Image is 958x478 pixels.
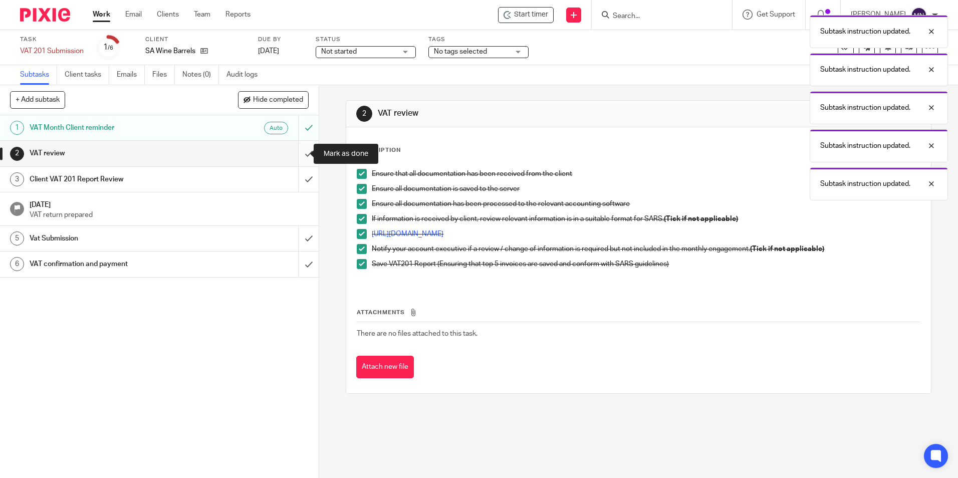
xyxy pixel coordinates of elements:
h1: [DATE] [30,197,309,210]
span: [DATE] [258,48,279,55]
button: Hide completed [238,91,309,108]
a: Work [93,10,110,20]
h1: VAT review [30,146,202,161]
p: Subtask instruction updated. [820,65,910,75]
h1: VAT review [378,108,660,119]
label: Status [316,36,416,44]
a: Reports [225,10,251,20]
p: Save VAT201 Report (Ensuring that top 5 invoices are saved and conform with SARS guidelines) [372,259,920,269]
p: Ensure all documentation is saved to the server [372,184,920,194]
p: VAT return prepared [30,210,309,220]
a: [URL][DOMAIN_NAME] [372,230,443,237]
a: Notes (0) [182,65,219,85]
label: Tags [428,36,529,44]
p: Subtask instruction updated. [820,179,910,189]
p: Subtask instruction updated. [820,141,910,151]
div: 3 [10,172,24,186]
small: /6 [108,45,113,51]
div: SA Wine Barrels - VAT 201 Submission [498,7,554,23]
p: Notify your account executive if a review / change of information is required but not included in... [372,244,920,254]
span: Not started [321,48,357,55]
div: VAT 201 Submission [20,46,84,56]
a: Team [194,10,210,20]
img: svg%3E [911,7,927,23]
label: Client [145,36,246,44]
p: Description [356,146,401,154]
p: Subtask instruction updated. [820,27,910,37]
h1: VAT confirmation and payment [30,257,202,272]
div: Auto [264,122,288,134]
h1: Client VAT 201 Report Review [30,172,202,187]
a: Subtasks [20,65,57,85]
p: If information is received by client, review relevant information is in a suitable format for SARS. [372,214,920,224]
p: SA Wine Barrels [145,46,195,56]
a: Email [125,10,142,20]
label: Due by [258,36,303,44]
a: Clients [157,10,179,20]
label: Task [20,36,84,44]
span: No tags selected [434,48,487,55]
p: Ensure all documentation has been processed to the relevant accounting software [372,199,920,209]
span: Hide completed [253,96,303,104]
span: There are no files attached to this task. [357,330,477,337]
a: Emails [117,65,145,85]
h1: VAT Month Client reminder [30,120,202,135]
div: 2 [356,106,372,122]
span: Attachments [357,310,405,315]
a: Files [152,65,175,85]
a: Client tasks [65,65,109,85]
p: Subtask instruction updated. [820,103,910,113]
button: + Add subtask [10,91,65,108]
a: Audit logs [226,65,265,85]
div: 2 [10,147,24,161]
div: 1 [103,42,113,53]
strong: (Tick if not applicable) [664,215,738,222]
h1: Vat Submission [30,231,202,246]
div: 5 [10,231,24,246]
img: Pixie [20,8,70,22]
strong: (Tick if not applicable) [750,246,824,253]
div: 1 [10,121,24,135]
button: Attach new file [356,356,414,378]
p: Ensure that all documentation has been received from the client [372,169,920,179]
div: 6 [10,257,24,271]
